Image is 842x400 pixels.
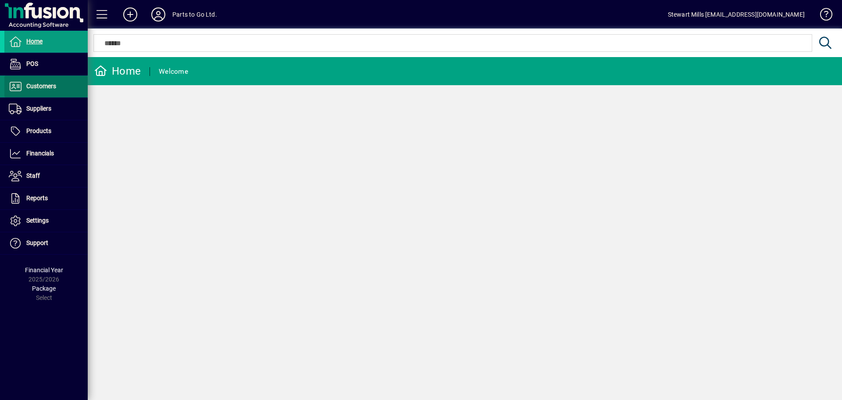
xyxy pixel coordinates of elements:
span: POS [26,60,38,67]
span: Suppliers [26,105,51,112]
a: Support [4,232,88,254]
a: Customers [4,76,88,97]
a: Reports [4,187,88,209]
span: Products [26,127,51,134]
button: Profile [144,7,172,22]
div: Home [94,64,141,78]
div: Welcome [159,65,188,79]
span: Financials [26,150,54,157]
a: Settings [4,210,88,232]
a: Products [4,120,88,142]
div: Stewart Mills [EMAIL_ADDRESS][DOMAIN_NAME] [668,7,805,22]
span: Staff [26,172,40,179]
span: Financial Year [25,267,63,274]
span: Settings [26,217,49,224]
span: Package [32,285,56,292]
span: Home [26,38,43,45]
a: Financials [4,143,88,165]
a: Knowledge Base [813,2,831,30]
a: Staff [4,165,88,187]
span: Support [26,239,48,246]
div: Parts to Go Ltd. [172,7,217,22]
a: Suppliers [4,98,88,120]
button: Add [116,7,144,22]
a: POS [4,53,88,75]
span: Customers [26,83,56,90]
span: Reports [26,195,48,202]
